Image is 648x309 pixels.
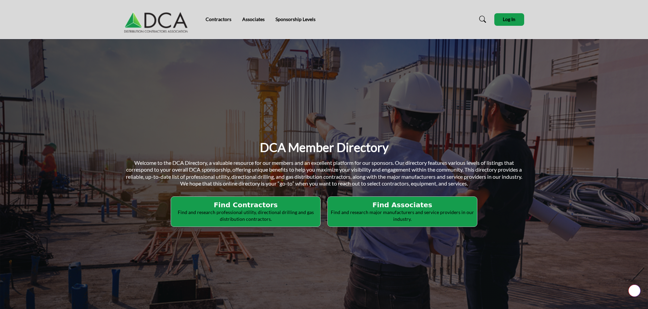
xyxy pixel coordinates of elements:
[330,201,475,209] h2: Find Associates
[275,16,316,22] a: Sponsorship Levels
[503,16,515,22] span: Log In
[494,13,524,26] button: Log In
[473,14,491,25] a: Search
[327,196,477,227] button: Find Associates Find and research major manufacturers and service providers in our industry.
[242,16,265,22] a: Associates
[260,139,388,155] h1: DCA Member Directory
[171,196,321,227] button: Find Contractors Find and research professional utility, directional drilling and gas distributio...
[124,6,191,33] img: Site Logo
[206,16,231,22] a: Contractors
[173,201,318,209] h2: Find Contractors
[173,209,318,222] p: Find and research professional utility, directional drilling and gas distribution contractors.
[126,159,522,187] span: Welcome to the DCA Directory, a valuable resource for our members and an excellent platform for o...
[330,209,475,222] p: Find and research major manufacturers and service providers in our industry.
